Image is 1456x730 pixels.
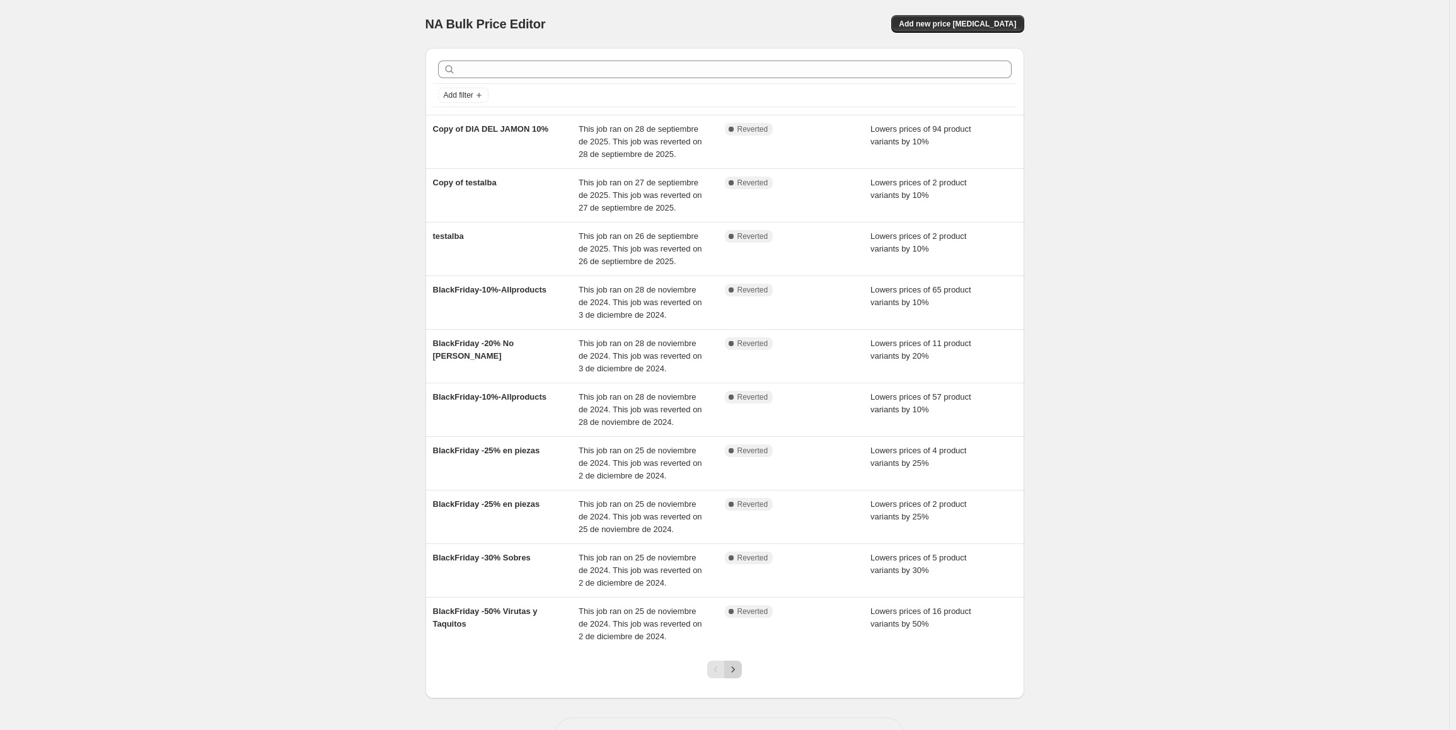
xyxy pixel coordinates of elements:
[433,339,514,361] span: BlackFriday -20% No [PERSON_NAME]
[579,392,702,427] span: This job ran on 28 de noviembre de 2024. This job was reverted on 28 de noviembre de 2024.
[579,285,702,320] span: This job ran on 28 de noviembre de 2024. This job was reverted on 3 de diciembre de 2024.
[579,553,702,588] span: This job ran on 25 de noviembre de 2024. This job was reverted on 2 de diciembre de 2024.
[433,553,531,562] span: BlackFriday -30% Sobres
[438,88,488,103] button: Add filter
[579,124,702,159] span: This job ran on 28 de septiembre de 2025. This job was reverted on 28 de septiembre de 2025.
[737,392,768,402] span: Reverted
[891,15,1024,33] button: Add new price [MEDICAL_DATA]
[870,285,971,307] span: Lowers prices of 65 product variants by 10%
[870,124,971,146] span: Lowers prices of 94 product variants by 10%
[579,339,702,373] span: This job ran on 28 de noviembre de 2024. This job was reverted on 3 de diciembre de 2024.
[899,19,1016,29] span: Add new price [MEDICAL_DATA]
[737,231,768,241] span: Reverted
[870,499,966,521] span: Lowers prices of 2 product variants by 25%
[579,606,702,641] span: This job ran on 25 de noviembre de 2024. This job was reverted on 2 de diciembre de 2024.
[433,178,497,187] span: Copy of testalba
[870,231,966,253] span: Lowers prices of 2 product variants by 10%
[870,446,966,468] span: Lowers prices of 4 product variants by 25%
[425,17,546,31] span: NA Bulk Price Editor
[433,124,548,134] span: Copy of DIA DEL JAMON 10%
[870,606,971,629] span: Lowers prices of 16 product variants by 50%
[870,178,966,200] span: Lowers prices of 2 product variants by 10%
[433,392,547,402] span: BlackFriday-10%-Allproducts
[724,661,742,678] button: Next
[737,499,768,509] span: Reverted
[737,553,768,563] span: Reverted
[579,446,702,480] span: This job ran on 25 de noviembre de 2024. This job was reverted on 2 de diciembre de 2024.
[433,606,538,629] span: BlackFriday -50% Virutas y Taquitos
[433,231,464,241] span: testalba
[433,285,547,294] span: BlackFriday-10%-Allproducts
[579,178,702,212] span: This job ran on 27 de septiembre de 2025. This job was reverted on 27 de septiembre de 2025.
[433,446,540,455] span: BlackFriday -25% en piezas
[737,606,768,617] span: Reverted
[579,231,702,266] span: This job ran on 26 de septiembre de 2025. This job was reverted on 26 de septiembre de 2025.
[737,446,768,456] span: Reverted
[870,392,971,414] span: Lowers prices of 57 product variants by 10%
[737,178,768,188] span: Reverted
[444,90,473,100] span: Add filter
[870,553,966,575] span: Lowers prices of 5 product variants by 30%
[433,499,540,509] span: BlackFriday -25% en piezas
[870,339,971,361] span: Lowers prices of 11 product variants by 20%
[737,285,768,295] span: Reverted
[707,661,742,678] nav: Pagination
[579,499,702,534] span: This job ran on 25 de noviembre de 2024. This job was reverted on 25 de noviembre de 2024.
[737,124,768,134] span: Reverted
[737,339,768,349] span: Reverted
